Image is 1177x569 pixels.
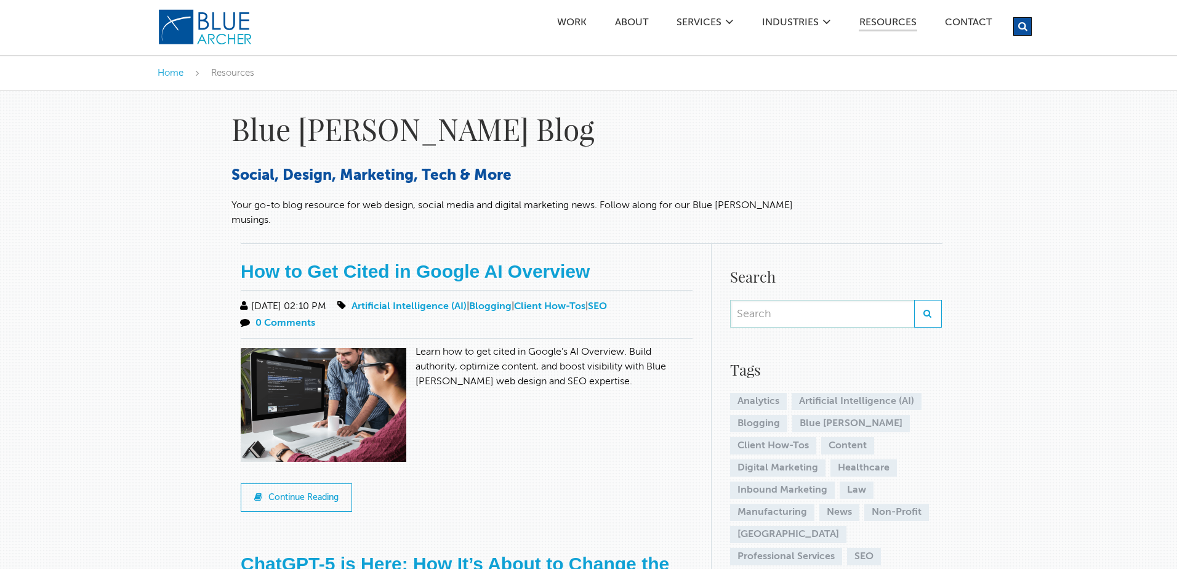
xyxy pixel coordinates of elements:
a: Content [821,437,874,454]
a: Client How-Tos [514,302,585,312]
img: 2 professionals looking at a computer that shows Google SERP result for How to Get Cited in Googl... [241,348,416,471]
p: Your go-to blog resource for web design, social media and digital marketing news. Follow along fo... [231,198,798,228]
span: | | | [335,302,607,312]
a: Digital Marketing [730,459,826,477]
a: Home [158,68,183,78]
span: [DATE] 02:10 PM [238,302,326,312]
a: Artificial Intelligence (AI) [351,302,467,312]
h4: Tags [730,358,942,381]
a: News [819,504,859,521]
a: Work [556,18,587,31]
a: Non-Profit [864,504,929,521]
a: Blogging [469,302,512,312]
a: Law [840,482,874,499]
a: Contact [944,18,992,31]
a: Continue Reading [241,483,352,512]
input: Search [730,300,914,328]
a: ABOUT [614,18,649,31]
img: Blue Archer Logo [158,9,253,46]
a: Inbound Marketing [730,482,835,499]
span: Resources [211,68,254,78]
a: How to Get Cited in Google AI Overview [241,261,590,281]
a: Analytics [730,393,787,410]
a: Artificial Intelligence (AI) [792,393,922,410]
a: Healthcare [830,459,897,477]
a: Resources [859,18,917,31]
h3: Social, Design, Marketing, Tech & More [231,166,798,186]
a: SEO [588,302,607,312]
a: [GEOGRAPHIC_DATA] [730,526,846,543]
a: Blue [PERSON_NAME] [792,415,910,432]
a: SEO [847,548,881,565]
h1: Blue [PERSON_NAME] Blog [231,110,798,148]
a: Blogging [730,415,787,432]
p: Learn how to get cited in Google’s AI Overview. Build authority, optimize content, and boost visi... [241,345,693,389]
a: Industries [761,18,819,31]
a: Manufacturing [730,504,814,521]
a: 0 Comments [255,318,315,328]
a: SERVICES [676,18,722,31]
a: Professional Services [730,548,842,565]
h4: Search [730,265,942,288]
a: Client How-Tos [730,437,816,454]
